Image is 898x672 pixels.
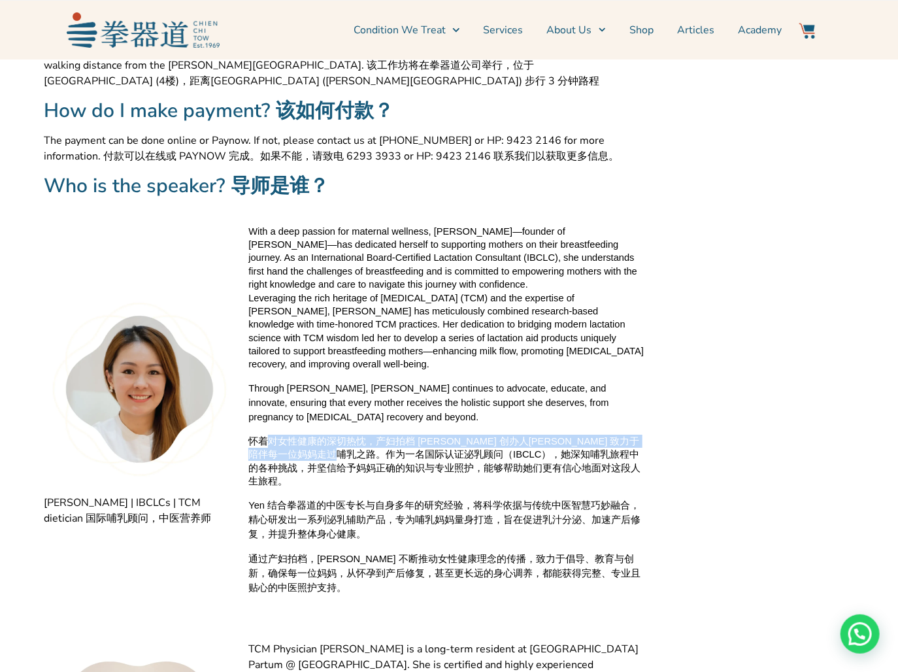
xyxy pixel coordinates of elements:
span: With a deep passion for maternal wellness, [PERSON_NAME]—founder of [PERSON_NAME]—has dedicated h... [248,225,645,291]
a: Shop [629,14,654,46]
span: The payment can be done online or Paynow. If not, please contact us at [PHONE_NUMBER] or HP: 9423... [44,133,645,164]
a: Articles [677,14,714,46]
a: Academy [738,14,782,46]
span: Through [PERSON_NAME], [PERSON_NAME] continues to advocate, educate, and innovate, ensuring that ... [248,381,645,424]
img: Website Icon-03 [799,23,815,39]
span: The course will be held at the [GEOGRAPHIC_DATA] office, located within the [GEOGRAPHIC_DATA], le... [44,42,645,89]
a: Services [484,14,524,46]
a: About Us [547,14,606,46]
span: Leveraging the rich heritage of [MEDICAL_DATA] (TCM) and the expertise of [PERSON_NAME], [PERSON_... [248,292,645,371]
h2: Who is the speaker? 导师是谁？ [44,174,645,199]
span: [PERSON_NAME] | IBCLCs | TCM dietician 国际哺乳顾问，中医营养师 [44,495,235,526]
nav: Menu [226,14,782,46]
h2: How do I make payment? 该如何付款？ [44,99,645,124]
span: 怀着对女性健康的深切热忱，产妇拍档 [PERSON_NAME] 创办人[PERSON_NAME] 致力于陪伴每一位妈妈走过哺乳之路。作为一名国际认证泌乳顾问（IBCLC），她深知哺乳旅程中的各种... [248,435,645,488]
span: Yen 结合拳器道的中医专长与自身多年的研究经验，将科学依据与传统中医智慧巧妙融合，精心研发出一系列泌乳辅助产品，专为哺乳妈妈量身打造，旨在促进乳汁分泌、加速产后修复，并提升整体身心健康。 [248,498,645,541]
a: Condition We Treat [354,14,459,46]
span: 通过产妇拍档，[PERSON_NAME] 不断推动女性健康理念的传播，致力于倡导、教育与创新，确保每一位妈妈，从怀孕到产后修复，甚至更长远的身心调养，都能获得完整、专业且贴心的中医照护支持。 [248,552,645,595]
